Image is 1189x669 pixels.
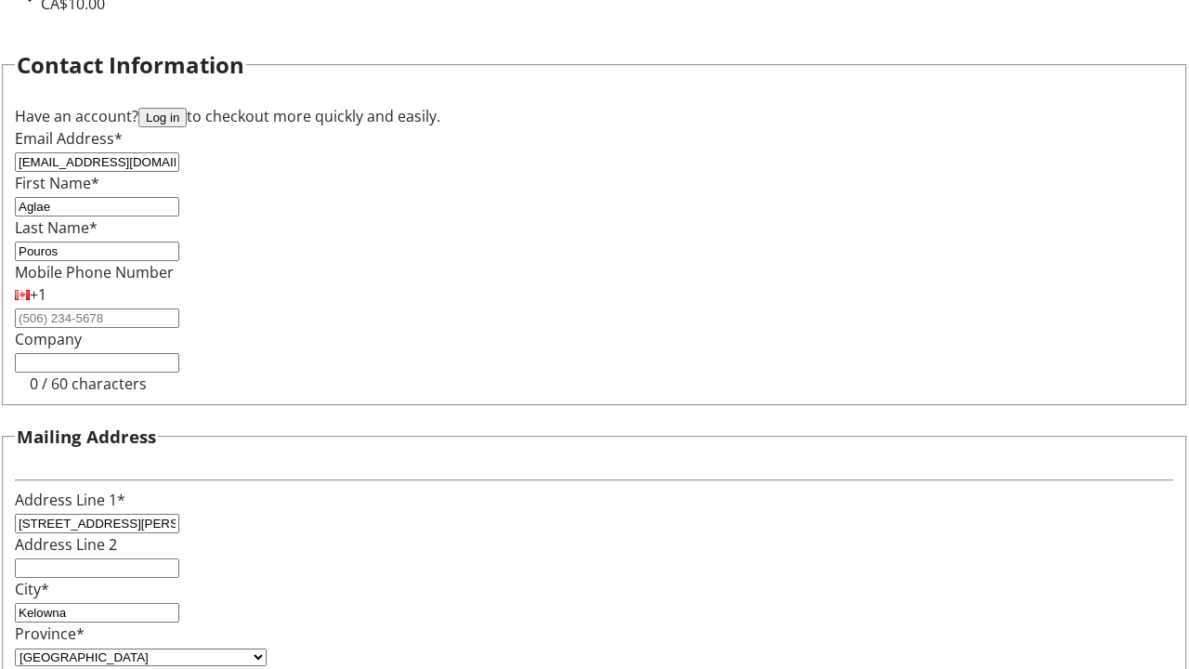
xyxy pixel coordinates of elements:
label: Company [15,329,82,349]
div: Have an account? to checkout more quickly and easily. [15,105,1174,127]
h3: Mailing Address [17,424,156,450]
label: Province* [15,623,85,644]
button: Log in [138,108,187,127]
label: Last Name* [15,217,98,238]
tr-character-limit: 0 / 60 characters [30,374,147,394]
label: Email Address* [15,128,123,149]
input: Address [15,514,179,533]
label: Address Line 1* [15,490,125,510]
label: First Name* [15,173,99,193]
label: City* [15,579,49,599]
label: Address Line 2 [15,534,117,555]
input: City [15,603,179,623]
h2: Contact Information [17,48,244,82]
label: Mobile Phone Number [15,262,174,282]
input: (506) 234-5678 [15,308,179,328]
